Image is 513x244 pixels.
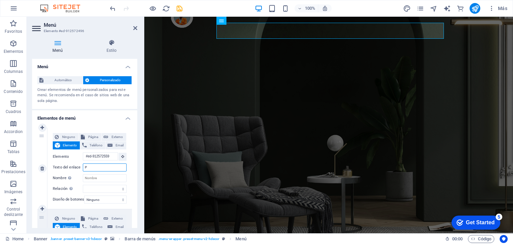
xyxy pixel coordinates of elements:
button: undo [109,4,117,12]
h4: Menú [32,59,137,71]
i: Este elemento es un preajuste personalizable [222,237,225,241]
h6: Tiempo de la sesión [445,235,463,243]
button: Teléfono [80,141,106,149]
button: Ninguno [53,215,78,223]
span: Elemento [62,141,78,149]
span: Ninguno [61,133,76,141]
p: Elementos [4,49,23,54]
i: Guardar (Ctrl+S) [176,5,183,12]
span: Código [471,235,491,243]
button: Personalizado [83,76,132,84]
span: Haz clic para seleccionar y doble clic para editar [235,235,246,243]
label: Diseño de botones [53,196,84,204]
button: Externo [102,133,126,141]
label: Texto del enlace [53,163,83,171]
span: Automático [45,76,81,84]
h4: Menú [32,39,86,53]
button: Usercentrics [500,235,508,243]
input: Nombre [83,174,127,182]
input: Ningún elemento seleccionado [83,152,118,160]
i: Diseño (Ctrl+Alt+Y) [403,5,411,12]
span: Externo [110,215,124,223]
span: Email [115,223,124,231]
span: Email [115,141,124,149]
button: Más [486,3,510,14]
p: Cuadros [6,109,21,114]
h4: Elementos de menú [32,110,137,122]
p: Contenido [4,89,23,94]
button: design [403,4,411,12]
span: Externo [110,133,124,141]
i: Publicar [471,5,479,12]
span: Teléfono [89,223,104,231]
nav: breadcrumb [34,235,246,243]
span: Página [87,133,100,141]
i: Este elemento contiene un fondo [110,237,114,241]
img: Editor Logo [38,4,89,12]
button: text_generator [443,4,451,12]
span: Elemento [62,223,78,231]
h3: Elemento #ed-912572496 [44,28,124,34]
h2: Menú [44,22,137,28]
span: Página [87,215,100,223]
button: Elemento [53,141,80,149]
i: Volver a cargar página [162,5,170,12]
span: Ninguno [61,215,76,223]
div: Get Started 5 items remaining, 0% complete [5,3,54,17]
span: Personalizado [91,76,130,84]
i: Al redimensionar, ajustar el nivel de zoom automáticamente para ajustarse al dispositivo elegido. [322,5,328,11]
div: Crear elementos de menú personalizados para este menú. Se recomienda en el caso de sitios web de ... [37,87,132,104]
i: Comercio [457,5,464,12]
button: pages [416,4,424,12]
button: publish [470,3,480,14]
h6: 100% [305,4,315,12]
button: save [175,4,183,12]
button: Código [468,235,494,243]
p: Imágenes [4,189,22,195]
button: Teléfono [80,223,106,231]
span: : [457,236,458,241]
p: Tablas [7,149,20,154]
div: Get Started [20,7,48,13]
button: reload [162,4,170,12]
i: Páginas (Ctrl+Alt+S) [416,5,424,12]
button: Email [106,141,126,149]
button: Elemento [53,223,80,231]
button: navigator [430,4,438,12]
label: Elemento [53,153,83,161]
button: Página [79,133,102,141]
span: Teléfono [89,141,104,149]
i: Deshacer: Cambiar elementos de menú (Ctrl+Z) [109,5,117,12]
button: Página [79,215,102,223]
input: Texto del enlace... [83,163,127,171]
span: Haz clic para seleccionar y doble clic para editar [125,235,155,243]
span: . banner .preset-banner-v3-hdecor [50,235,102,243]
p: Favoritos [5,29,22,34]
button: commerce [456,4,464,12]
span: Más [488,5,507,12]
i: Navegador [430,5,438,12]
span: . menu-wrapper .preset-menu-v2-hdecor [158,235,219,243]
button: 100% [295,4,318,12]
a: Haz clic para cancelar la selección y doble clic para abrir páginas [5,235,24,243]
i: AI Writer [443,5,451,12]
button: Externo [102,215,126,223]
span: 00 00 [452,235,463,243]
button: Ninguno [53,133,78,141]
span: Haz clic para seleccionar y doble clic para editar [34,235,48,243]
p: Columnas [4,69,23,74]
i: Este elemento es un preajuste personalizable [105,237,108,241]
p: Prestaciones [1,169,25,174]
button: Email [106,223,126,231]
button: Automático [37,76,83,84]
button: Haz clic para salir del modo de previsualización y seguir editando [149,4,157,12]
h4: Estilo [86,39,137,53]
p: Accordion [4,129,23,134]
div: 5 [49,1,56,8]
label: Nombre [53,174,83,182]
label: Relación [53,185,83,193]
